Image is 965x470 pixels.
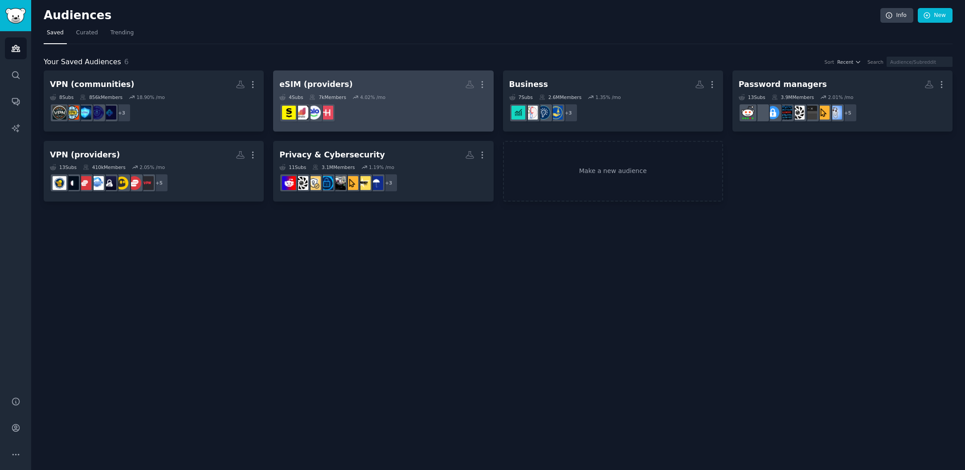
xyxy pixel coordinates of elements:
[44,26,67,44] a: Saved
[739,94,765,100] div: 13 Sub s
[766,106,780,120] img: PasswordManagers
[918,8,953,23] a: New
[273,70,493,132] a: eSIM (providers)4Subs7kMembers4.02% /moHolaflyaloSIMAiralosaily
[53,176,66,190] img: mullvadvpn
[139,164,165,170] div: 2.05 % /mo
[47,29,64,37] span: Saved
[107,26,137,44] a: Trending
[828,106,842,120] img: WindowsHelp
[136,94,165,100] div: 18.90 % /mo
[90,176,104,190] img: AirVPN
[791,106,805,120] img: privacy
[294,106,308,120] img: Airalo
[65,106,79,120] img: vpns
[307,106,321,120] img: aloSIM
[867,59,883,65] div: Search
[596,94,621,100] div: 1.35 % /mo
[44,70,264,132] a: VPN (communities)8Subs856kMembers18.90% /mo+3vpnnetworkVPNsRedditVPN_SupportvpnsVPN
[83,164,126,170] div: 410k Members
[102,106,116,120] img: vpnnetwork
[741,106,755,120] img: sysadmin
[5,8,26,24] img: GummySearch logo
[150,173,168,192] div: + 5
[65,176,79,190] img: Windscribe
[44,8,880,23] h2: Audiences
[837,59,861,65] button: Recent
[73,26,101,44] a: Curated
[880,8,913,23] a: Info
[76,29,98,37] span: Curated
[78,106,91,120] img: VPN_Support
[124,58,129,66] span: 6
[44,141,264,202] a: VPN (providers)13Subs410kMembers2.05% /mo+5IVPNExpress_VPNCyberGhosttorguardAirVPNExpressvpnWinds...
[273,141,493,202] a: Privacy & Cybersecurity11Subs3.1MMembers1.19% /mo+3europrivacyPrivacyTechTalkCyberSecurityAdvicec...
[732,70,953,132] a: Password managers13Subs3.9MMembers2.01% /mo+5WindowsHelpCyberSecurityAdvicesoftwareprivacyPasswor...
[282,106,296,120] img: saily
[549,106,563,120] img: StartingBusiness
[511,106,525,120] img: BusinessPH
[816,106,830,120] img: CyberSecurityAdvice
[778,106,792,120] img: Passwords
[279,164,306,170] div: 11 Sub s
[127,176,141,190] img: Express_VPN
[503,141,723,202] a: Make a new audience
[279,79,353,90] div: eSIM (providers)
[838,103,857,122] div: + 5
[110,29,134,37] span: Trending
[369,176,383,190] img: europrivacy
[294,176,308,190] img: privacy
[509,79,548,90] div: Business
[539,94,581,100] div: 2.6M Members
[312,164,355,170] div: 3.1M Members
[319,176,333,190] img: DigitalPrivacy
[50,94,74,100] div: 8 Sub s
[332,176,346,190] img: cybersecurity_news
[50,164,77,170] div: 13 Sub s
[837,59,853,65] span: Recent
[282,176,296,190] img: cybersecurity
[80,94,123,100] div: 856k Members
[559,103,578,122] div: + 3
[503,70,723,132] a: Business7Subs2.6MMembers1.35% /mo+3StartingBusinessEntrepreneurshipSmallBusinessCanadaBusinessPH
[279,94,303,100] div: 4 Sub s
[112,103,131,122] div: + 3
[360,94,385,100] div: 4.02 % /mo
[44,57,121,68] span: Your Saved Audiences
[307,176,321,190] img: PrivacyGuides
[739,79,827,90] div: Password managers
[753,106,767,120] img: androidapps
[140,176,154,190] img: IVPN
[50,149,120,161] div: VPN (providers)
[803,106,817,120] img: software
[524,106,538,120] img: SmallBusinessCanada
[309,94,346,100] div: 7k Members
[825,59,834,65] div: Sort
[369,164,394,170] div: 1.19 % /mo
[50,79,135,90] div: VPN (communities)
[379,173,398,192] div: + 3
[536,106,550,120] img: Entrepreneurship
[78,176,91,190] img: Expressvpn
[772,94,814,100] div: 3.9M Members
[90,106,104,120] img: VPNsReddit
[102,176,116,190] img: torguard
[509,94,533,100] div: 7 Sub s
[887,57,953,67] input: Audience/Subreddit
[115,176,129,190] img: CyberGhost
[828,94,854,100] div: 2.01 % /mo
[344,176,358,190] img: CyberSecurityAdvice
[279,149,385,161] div: Privacy & Cybersecurity
[357,176,371,190] img: PrivacyTechTalk
[53,106,66,120] img: VPN
[319,106,333,120] img: Holafly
